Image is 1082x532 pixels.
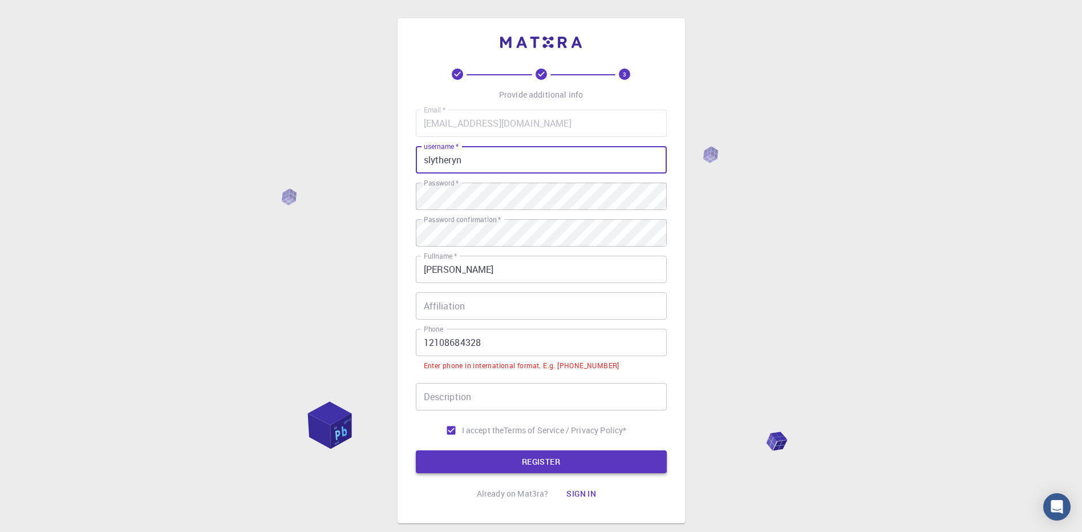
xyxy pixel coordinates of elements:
p: Terms of Service / Privacy Policy * [504,425,626,436]
label: Email [424,105,445,115]
p: Already on Mat3ra? [477,488,549,499]
label: Password confirmation [424,215,501,224]
text: 3 [623,70,626,78]
button: Sign in [557,482,605,505]
label: Fullname [424,251,457,261]
button: REGISTER [416,450,667,473]
label: username [424,142,459,151]
div: Enter phone in international format. E.g. [PHONE_NUMBER] [424,360,619,372]
label: Phone [424,324,443,334]
span: I accept the [462,425,504,436]
p: Provide additional info [499,89,583,100]
a: Terms of Service / Privacy Policy* [504,425,626,436]
label: Password [424,178,459,188]
div: Open Intercom Messenger [1043,493,1071,521]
